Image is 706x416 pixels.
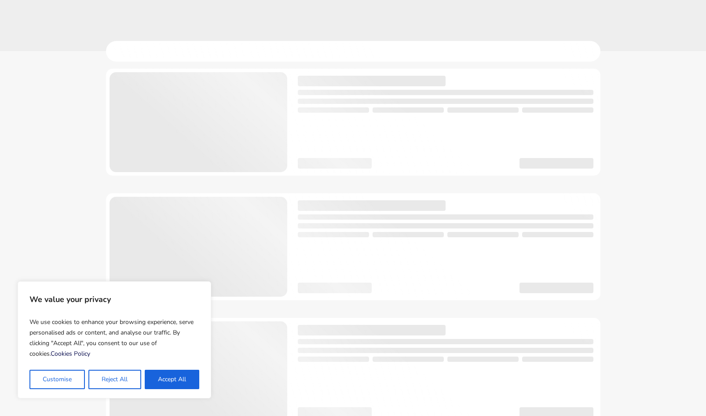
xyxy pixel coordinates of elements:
[145,370,199,389] button: Accept All
[51,350,90,358] a: Cookies Policy
[18,281,211,398] div: We value your privacy
[88,370,141,389] button: Reject All
[29,370,85,389] button: Customise
[29,313,199,363] p: We use cookies to enhance your browsing experience, serve personalised ads or content, and analys...
[29,291,199,308] p: We value your privacy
